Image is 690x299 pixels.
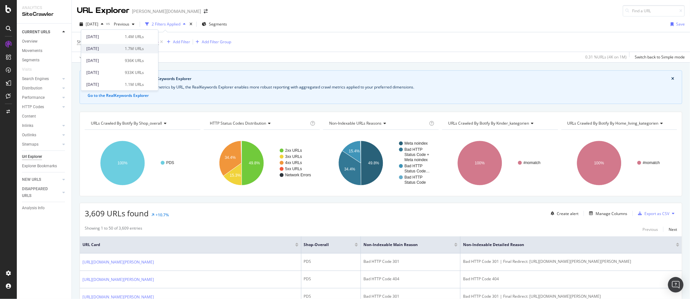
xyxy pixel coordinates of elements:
[668,277,684,293] div: Open Intercom Messenger
[22,29,50,36] div: CURRENT URLS
[125,34,144,40] div: 1.4M URLs
[22,163,67,170] a: Explorer Bookmarks
[669,227,677,232] div: Next
[22,205,45,211] div: Analysis Info
[304,242,345,248] span: Shop-Overall
[106,21,111,26] span: vs
[164,38,190,46] button: Add Filter
[475,161,485,165] text: 100%
[88,84,674,90] div: While the Site Explorer provides crawl metrics by URL, the RealKeywords Explorer enables more rob...
[85,225,142,233] div: Showing 1 to 50 of 3,609 entries
[173,39,190,45] div: Add Filter
[77,39,100,45] span: Shop-Overall
[22,205,67,211] a: Analysis Info
[463,259,679,264] div: Bad HTTP Code 301 | Final Redirect: [URL][DOMAIN_NAME][PERSON_NAME][PERSON_NAME]
[22,153,67,160] a: Url Explorer
[304,276,358,282] div: PDS
[193,38,231,46] button: Add Filter Group
[85,208,149,219] span: 3,609 URLs found
[22,94,45,101] div: Performance
[448,120,529,126] span: URLs Crawled By Botify By kinder_kategorien
[644,211,669,216] div: Export as CSV
[22,141,38,148] div: Sitemaps
[463,276,679,282] div: Bad HTTP Code 404
[285,154,302,159] text: 3xx URLs
[523,160,541,165] text: #nomatch
[22,113,67,120] a: Content
[156,212,169,218] div: +10.7%
[404,175,423,180] text: Bad HTTP
[363,259,458,264] div: Bad HTTP Code 301
[82,259,154,265] a: [URL][DOMAIN_NAME][PERSON_NAME]
[22,141,60,148] a: Sitemaps
[230,173,241,178] text: 15.3%
[642,225,658,233] button: Previous
[635,208,669,219] button: Export as CSV
[557,211,578,216] div: Create alert
[22,38,67,45] a: Overview
[209,118,308,129] h4: HTTP Status Codes Distribution
[90,118,195,129] h4: URLs Crawled By Botify By shop_overall
[111,21,129,27] span: Previous
[125,70,144,76] div: 933K URLs
[304,259,358,264] div: PDS
[404,158,428,162] text: Meta noindex
[22,104,44,110] div: HTTP Codes
[22,11,66,18] div: SiteCrawler
[82,242,294,248] span: URL Card
[125,82,144,88] div: 1.1M URLs
[77,19,106,29] button: [DATE]
[166,160,174,165] text: PDS
[22,163,57,170] div: Explorer Bookmarks
[404,169,430,173] text: Status Code…
[22,186,60,199] a: DISAPPEARED URLS
[249,161,260,165] text: 49.8%
[285,167,302,171] text: 5xx URLs
[22,29,60,36] a: CURRENT URLS
[328,118,428,129] h4: Non-Indexable URLs Reasons
[669,225,677,233] button: Next
[363,242,445,248] span: Non-Indexable Main Reason
[132,8,201,15] div: [PERSON_NAME][DOMAIN_NAME]
[86,34,121,40] div: [DATE]
[118,161,128,165] text: 100%
[22,47,42,54] div: Movements
[22,57,67,64] a: Segments
[188,21,194,27] div: times
[85,135,199,191] svg: A chart.
[209,21,227,27] span: Segments
[670,75,676,83] button: close banner
[22,66,38,73] a: Visits
[77,52,96,62] button: Apply
[199,19,230,29] button: Segments
[152,21,180,27] div: 2 Filters Applied
[561,135,676,191] svg: A chart.
[344,167,355,171] text: 34.4%
[22,38,38,45] div: Overview
[566,118,671,129] h4: URLs Crawled By Botify By home_living_kategorien
[86,58,121,64] div: [DATE]
[363,276,458,282] div: Bad HTTP Code 404
[404,152,429,157] text: Status Code +
[404,147,423,152] text: Bad HTTP
[22,153,42,160] div: Url Explorer
[329,120,382,126] span: Non-Indexable URLs Reasons
[225,155,236,160] text: 34.4%
[22,47,67,54] a: Movements
[22,85,42,92] div: Distribution
[77,5,129,16] div: URL Explorer
[668,19,685,29] button: Save
[368,161,379,165] text: 49.8%
[323,135,438,191] svg: A chart.
[635,54,685,60] div: Switch back to Simple mode
[86,46,121,52] div: [DATE]
[91,120,162,126] span: URLs Crawled By Botify By shop_overall
[642,227,658,232] div: Previous
[22,57,39,64] div: Segments
[587,210,627,217] button: Manage Columns
[22,132,36,139] div: Outlinks
[204,135,318,191] svg: A chart.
